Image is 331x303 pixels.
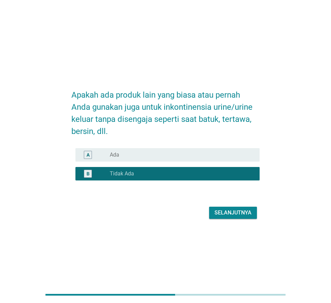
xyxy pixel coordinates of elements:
[87,170,90,177] div: B
[214,209,252,217] div: Selanjutnya
[110,170,134,177] label: Tidak Ada
[110,151,119,158] label: Ada
[209,207,257,219] button: Selanjutnya
[71,82,260,137] h2: Apakah ada produk lain yang biasa atau pernah Anda gunakan juga untuk inkontinensia urine/urine k...
[87,151,90,159] div: A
